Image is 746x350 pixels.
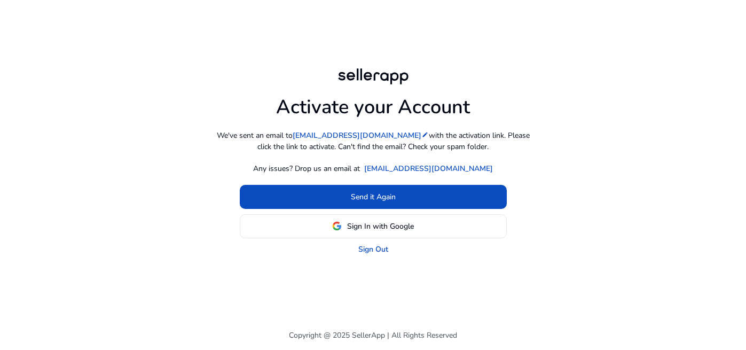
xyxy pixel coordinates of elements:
[364,163,493,174] a: [EMAIL_ADDRESS][DOMAIN_NAME]
[253,163,360,174] p: Any issues? Drop us an email at
[213,130,533,152] p: We've sent an email to with the activation link. Please click the link to activate. Can't find th...
[421,131,429,138] mat-icon: edit
[293,130,429,141] a: [EMAIL_ADDRESS][DOMAIN_NAME]
[240,185,507,209] button: Send it Again
[347,221,414,232] span: Sign In with Google
[332,221,342,231] img: google-logo.svg
[240,214,507,238] button: Sign In with Google
[276,87,470,119] h1: Activate your Account
[358,244,388,255] a: Sign Out
[351,191,396,203] span: Send it Again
